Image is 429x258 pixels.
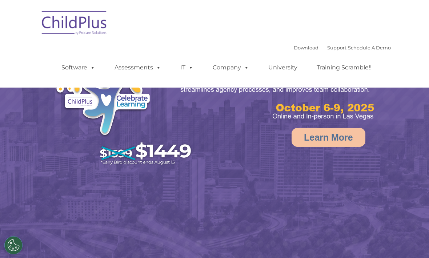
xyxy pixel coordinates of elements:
a: University [261,60,305,75]
button: Cookies Settings [4,236,23,254]
a: Assessments [107,60,168,75]
a: Schedule A Demo [348,45,391,51]
a: Software [54,60,103,75]
a: Support [327,45,346,51]
a: IT [173,60,201,75]
a: Download [294,45,318,51]
a: Company [205,60,256,75]
img: ChildPlus by Procare Solutions [38,6,111,42]
a: Training Scramble!! [309,60,379,75]
font: | [294,45,391,51]
a: Learn More [292,128,365,147]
